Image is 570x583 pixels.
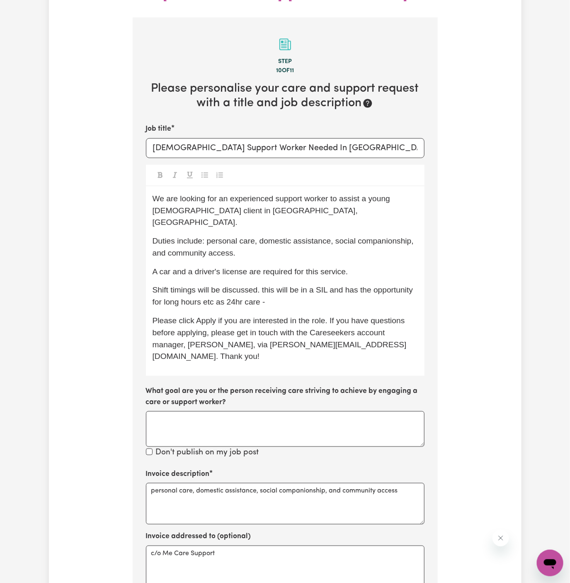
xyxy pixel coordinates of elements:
[153,267,348,276] span: A car and a driver's license are required for this service.
[153,237,416,257] span: Duties include: personal care, domestic assistance, social companionship, and community access.
[146,483,424,524] textarea: personal care, domestic assistance, social companionship, and community access
[214,170,226,181] button: Toggle undefined
[492,530,509,546] iframe: Close message
[146,469,210,480] label: Invoice description
[146,57,424,66] div: Step
[146,124,172,134] label: Job title
[169,170,181,181] button: Toggle undefined
[199,170,211,181] button: Toggle undefined
[5,6,50,12] span: Need any help?
[537,550,563,576] iframe: Button to launch messaging window
[146,66,424,76] div: 10 of 11
[153,194,393,227] span: We are looking for an experienced support worker to assist a young [DEMOGRAPHIC_DATA] client in [...
[184,170,196,181] button: Toggle undefined
[146,82,424,110] h2: Please personalise your care and support request with a title and job description
[153,285,415,306] span: Shift timings will be discussed. this will be in a SIL and has the opportunity for long hours etc...
[154,170,166,181] button: Toggle undefined
[146,531,251,542] label: Invoice addressed to (optional)
[146,138,424,158] input: e.g. Care worker needed in North Sydney for aged care
[156,447,259,459] label: Don't publish on my job post
[153,316,407,361] span: Please click Apply if you are interested in the role. If you have questions before applying, plea...
[146,386,424,408] label: What goal are you or the person receiving care striving to achieve by engaging a care or support ...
